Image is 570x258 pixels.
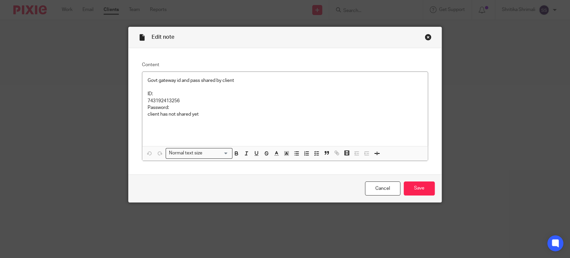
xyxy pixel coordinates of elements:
[148,77,422,84] p: Govt gateway id and pass shared by client
[152,34,174,40] span: Edit note
[167,150,204,157] span: Normal text size
[365,181,400,196] a: Cancel
[166,148,232,158] div: Search for option
[148,111,422,118] p: client has not shared yet
[404,181,435,196] input: Save
[142,61,428,68] label: Content
[148,98,422,104] p: 743192413256
[148,104,422,111] p: Password:
[204,150,228,157] input: Search for option
[148,91,422,97] p: ID:
[425,34,431,40] div: Close this dialog window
